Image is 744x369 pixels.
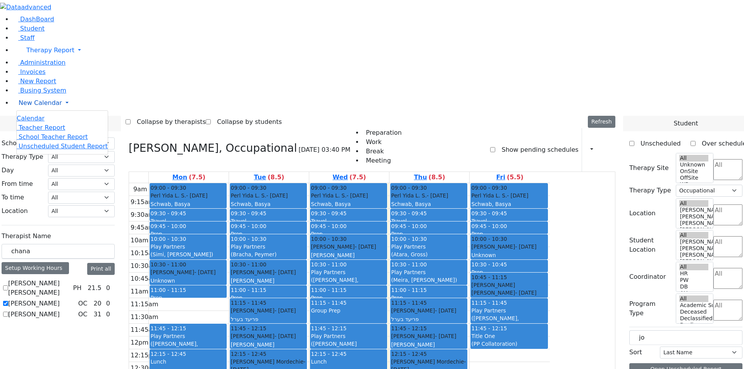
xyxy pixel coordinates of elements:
[231,243,306,251] div: Play Partners
[391,268,467,276] div: Play Partners
[471,273,507,281] span: 10:45 - 11:15
[515,244,536,250] span: - [DATE]
[19,99,62,106] span: New Calendar
[231,210,266,216] span: 09:30 - 09:45
[629,163,669,173] label: Therapy Site
[471,230,547,238] div: Prep
[12,25,45,32] a: Student
[604,143,608,156] div: Setup
[20,87,66,94] span: Busing System
[129,274,160,283] div: 10:45am
[231,277,306,285] div: [PERSON_NAME]
[629,299,671,318] label: Program Type
[132,185,149,194] div: 9am
[194,269,215,275] span: - [DATE]
[311,184,346,192] span: 09:00 - 09:30
[311,358,386,366] div: Lunch
[16,110,108,154] ul: Therapy Report
[311,210,346,216] span: 09:30 - 09:45
[274,333,296,339] span: - [DATE]
[189,173,205,182] label: (7.5)
[679,315,709,322] option: Declassified
[471,235,507,243] span: 10:00 - 10:30
[70,283,84,293] div: PH
[311,287,346,293] span: 11:00 - 11:15
[2,166,14,175] label: Day
[679,227,709,233] option: [PERSON_NAME] 2
[673,119,698,128] span: Student
[186,192,207,199] span: - [DATE]
[363,137,401,147] li: Work
[129,236,150,245] div: 10am
[231,261,266,268] span: 10:30 - 11:00
[515,290,536,296] span: - [DATE]
[391,251,467,258] div: (Atara, Gross)
[231,350,266,358] span: 12:15 - 12:45
[679,181,709,188] option: WP
[150,236,186,242] span: 10:00 - 10:30
[471,281,547,297] div: [PERSON_NAME] [PERSON_NAME]
[129,223,156,232] div: 9:45am
[471,307,547,314] div: Play Partners
[129,338,150,347] div: 12pm
[679,322,709,328] option: Declines
[150,217,226,225] div: Travel
[2,152,43,161] label: Therapy Type
[19,133,88,141] span: School Teacher Report
[150,287,186,293] span: 11:00 - 11:15
[231,251,306,258] div: (Bracha, Peymer)
[231,332,306,340] div: [PERSON_NAME]
[87,263,115,275] button: Print all
[129,325,160,335] div: 11:45am
[429,173,445,182] label: (8.5)
[311,261,346,268] span: 10:30 - 11:00
[679,232,709,239] option: All
[105,310,112,319] div: 0
[350,173,366,182] label: (7.5)
[391,210,427,216] span: 09:30 - 09:45
[17,115,45,122] span: Calendar
[129,142,297,155] h3: [PERSON_NAME], Occupational
[507,173,524,182] label: (5.5)
[331,172,367,183] a: September 3, 2025
[20,68,46,76] span: Invoices
[105,283,112,293] div: 0
[86,283,103,293] div: 21.5
[150,358,226,366] div: Lunch
[75,299,91,308] div: OC
[629,348,642,357] label: Sort
[105,299,112,308] div: 0
[311,325,346,331] span: 11:45 - 12:15
[20,34,34,41] span: Staff
[471,184,507,192] span: 09:00 - 09:30
[274,307,296,314] span: - [DATE]
[311,230,386,238] div: Prep
[495,172,525,183] a: September 5, 2025
[150,340,226,356] div: ([PERSON_NAME], [PERSON_NAME])
[427,192,448,199] span: - [DATE]
[231,217,306,225] div: Travel
[679,161,709,168] option: Unknown
[129,249,160,258] div: 10:15am
[26,46,74,54] span: Therapy Report
[471,261,507,268] span: 10:30 - 10:45
[131,116,206,128] label: Collapse by therapists
[12,87,66,94] a: Busing System
[129,210,156,220] div: 9:30am
[597,143,601,156] div: Report
[150,192,226,199] div: Perl Yida L. S.
[679,252,709,258] option: [PERSON_NAME] 3
[150,277,226,285] div: Unknown
[20,77,56,85] span: New Report
[129,287,150,296] div: 11am
[311,200,386,208] div: Schwab, Basya
[231,307,306,314] div: [PERSON_NAME]
[588,116,615,128] button: Refresh
[391,294,467,302] div: Prep
[634,137,681,150] label: Unscheduled
[129,351,160,360] div: 12:15pm
[311,351,346,357] span: 12:15 - 12:45
[129,300,160,309] div: 11:15am
[629,236,671,254] label: Student Location
[435,307,456,314] span: - [DATE]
